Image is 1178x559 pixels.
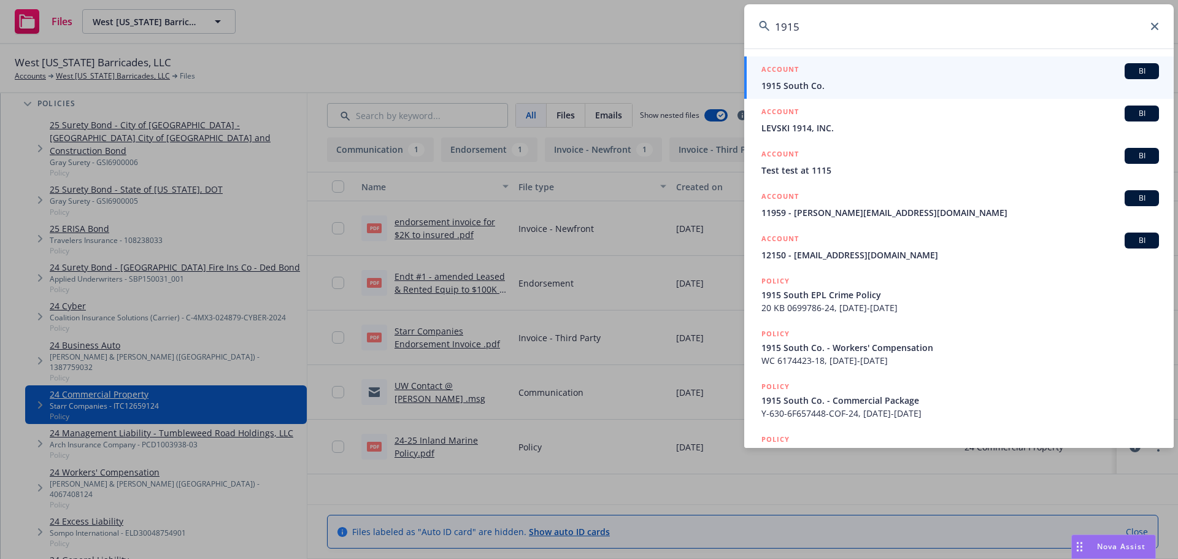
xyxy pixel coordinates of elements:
span: LEVSKI 1914, INC. [761,121,1159,134]
span: 11959 - [PERSON_NAME][EMAIL_ADDRESS][DOMAIN_NAME] [761,206,1159,219]
h5: POLICY [761,380,790,393]
a: ACCOUNTBI1915 South Co. [744,56,1174,99]
a: POLICY1915 South Co. - Commercial PackageY-630-6F657448-COF-24, [DATE]-[DATE] [744,374,1174,426]
a: ACCOUNTBI12150 - [EMAIL_ADDRESS][DOMAIN_NAME] [744,226,1174,268]
span: BI [1130,66,1154,77]
span: BI [1130,235,1154,246]
a: POLICY1915 South EPL Crime Policy20 KB 0699786-24, [DATE]-[DATE] [744,268,1174,321]
h5: ACCOUNT [761,106,799,120]
span: Nova Assist [1097,541,1145,552]
button: Nova Assist [1071,534,1156,559]
h5: POLICY [761,275,790,287]
a: ACCOUNTBITest test at 1115 [744,141,1174,183]
h5: POLICY [761,433,790,445]
span: Y-630-6F657448-COF-24, [DATE]-[DATE] [761,407,1159,420]
div: Drag to move [1072,535,1087,558]
span: BI [1130,108,1154,119]
a: ACCOUNTBILEVSKI 1914, INC. [744,99,1174,141]
h5: POLICY [761,328,790,340]
h5: ACCOUNT [761,148,799,163]
a: ACCOUNTBI11959 - [PERSON_NAME][EMAIL_ADDRESS][DOMAIN_NAME] [744,183,1174,226]
span: 1915 South Co. [761,79,1159,92]
h5: ACCOUNT [761,63,799,78]
span: 1915 South Co. - Aviation Liability [761,447,1159,460]
span: 1915 South EPL Crime Policy [761,288,1159,301]
span: Test test at 1115 [761,164,1159,177]
span: 1915 South Co. - Commercial Package [761,394,1159,407]
h5: ACCOUNT [761,233,799,247]
span: 12150 - [EMAIL_ADDRESS][DOMAIN_NAME] [761,249,1159,261]
span: 1915 South Co. - Workers' Compensation [761,341,1159,354]
span: WC 6174423-18, [DATE]-[DATE] [761,354,1159,367]
span: BI [1130,193,1154,204]
h5: ACCOUNT [761,190,799,205]
a: POLICY1915 South Co. - Aviation Liability [744,426,1174,479]
span: BI [1130,150,1154,161]
input: Search... [744,4,1174,48]
a: POLICY1915 South Co. - Workers' CompensationWC 6174423-18, [DATE]-[DATE] [744,321,1174,374]
span: 20 KB 0699786-24, [DATE]-[DATE] [761,301,1159,314]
